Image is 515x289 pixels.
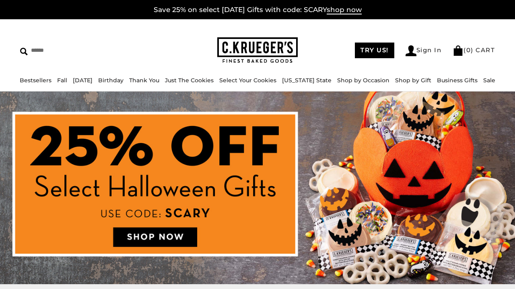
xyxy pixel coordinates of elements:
[129,77,159,84] a: Thank You
[327,6,362,14] span: shop now
[98,77,124,84] a: Birthday
[219,77,276,84] a: Select Your Cookies
[406,45,442,56] a: Sign In
[437,77,478,84] a: Business Gifts
[165,77,214,84] a: Just The Cookies
[154,6,362,14] a: Save 25% on select [DATE] Gifts with code: SCARYshop now
[453,45,463,56] img: Bag
[282,77,332,84] a: [US_STATE] State
[20,77,51,84] a: Bestsellers
[466,46,471,54] span: 0
[483,77,495,84] a: Sale
[20,48,28,55] img: Search
[355,43,394,58] a: TRY US!
[217,37,298,63] img: C.KRUEGER'S
[453,46,495,54] a: (0) CART
[57,77,67,84] a: Fall
[73,77,93,84] a: [DATE]
[395,77,431,84] a: Shop by Gift
[337,77,389,84] a: Shop by Occasion
[406,45,416,56] img: Account
[20,44,129,57] input: Search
